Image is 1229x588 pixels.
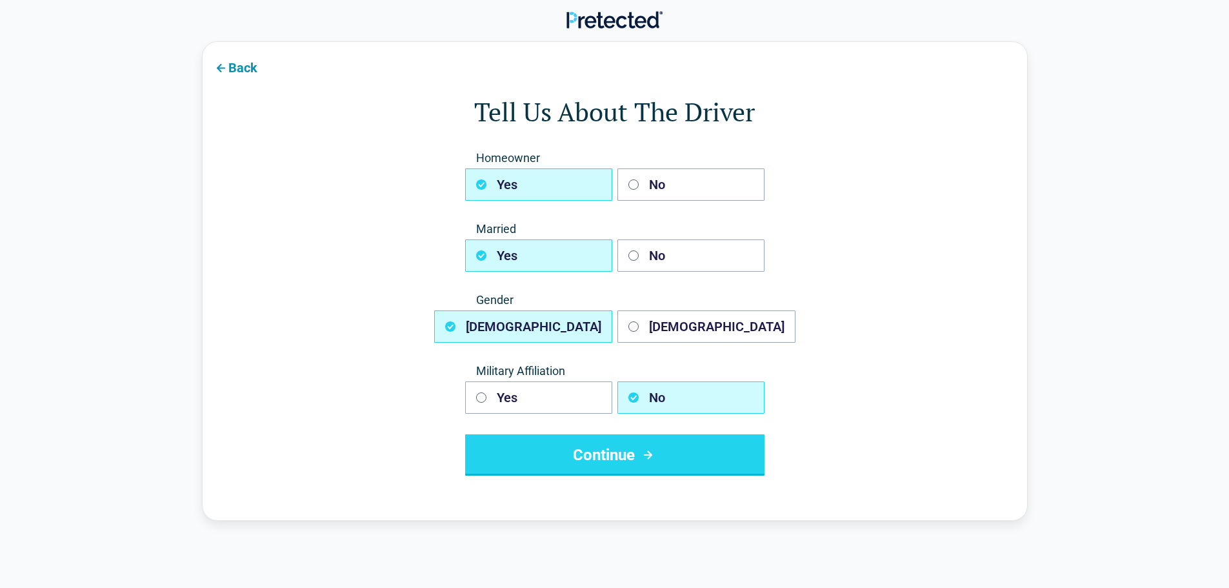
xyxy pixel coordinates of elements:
span: Military Affiliation [465,363,764,379]
button: Yes [465,381,612,414]
button: No [617,381,764,414]
button: Back [203,52,268,81]
span: Gender [465,292,764,308]
button: Yes [465,168,612,201]
button: No [617,239,764,272]
h1: Tell Us About The Driver [254,94,975,130]
button: Yes [465,239,612,272]
button: No [617,168,764,201]
button: [DEMOGRAPHIC_DATA] [617,310,795,343]
button: [DEMOGRAPHIC_DATA] [434,310,612,343]
span: Homeowner [465,150,764,166]
button: Continue [465,434,764,476]
span: Married [465,221,764,237]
